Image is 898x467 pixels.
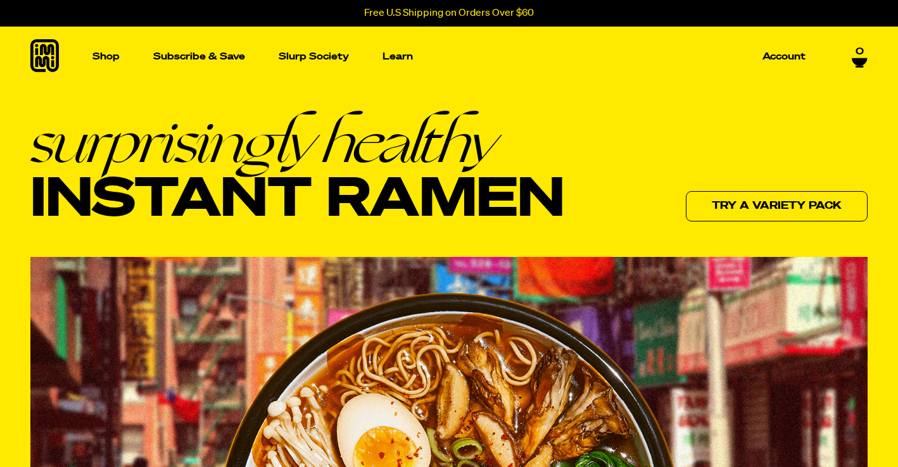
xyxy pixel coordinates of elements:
[30,112,564,171] em: surprisingly healthy
[377,27,418,87] a: Learn
[762,52,806,61] p: Account
[383,52,413,61] p: Learn
[87,27,811,87] nav: Main navigation
[686,191,868,221] a: Try a variety pack
[274,47,354,66] a: Slurp Society
[856,46,864,58] span: 0
[87,27,125,87] a: Shop
[279,52,349,61] p: Slurp Society
[852,46,868,68] a: 0
[364,8,534,19] p: Free U.S Shipping on Orders Over $60
[30,112,564,230] h1: Instant Ramen
[148,47,250,66] a: Subscribe & Save
[757,47,811,66] a: Account
[92,52,120,61] p: Shop
[153,52,245,61] p: Subscribe & Save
